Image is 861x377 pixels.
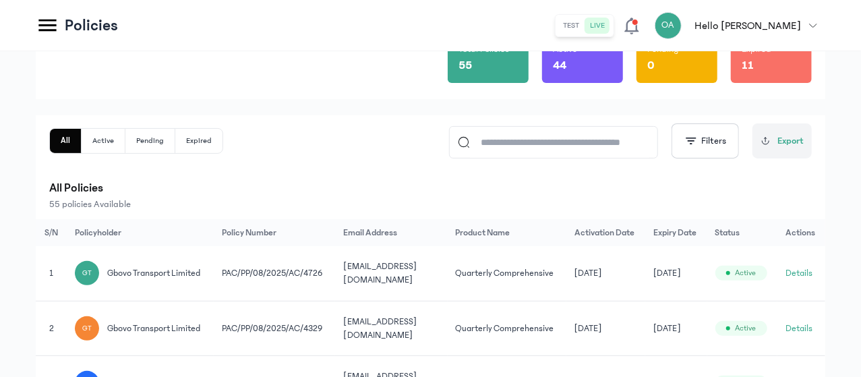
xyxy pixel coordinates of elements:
td: Quarterly Comprehensive [448,246,566,301]
p: All Policies [49,179,812,198]
button: Details [785,322,812,335]
p: Policies [65,15,118,36]
th: Email Address [335,219,447,246]
span: 1 [49,268,53,278]
p: Hello [PERSON_NAME] [695,18,801,34]
button: Expired [175,129,222,153]
span: Export [777,134,804,148]
th: S/N [36,219,67,246]
th: Policy Number [214,219,335,246]
button: Pending [125,129,175,153]
span: [DATE] [574,266,602,280]
button: test [558,18,585,34]
span: [DATE] [574,322,602,335]
span: [EMAIL_ADDRESS][DOMAIN_NAME] [343,262,417,285]
div: GT [75,316,99,341]
th: Expiry Date [645,219,707,246]
span: 2 [49,324,54,333]
span: gbovo transport limited [107,322,200,335]
span: Active [736,268,756,279]
span: gbovo transport limited [107,266,200,280]
button: Export [752,123,812,158]
p: 0 [647,56,655,75]
th: Status [707,219,778,246]
td: Quarterly Comprehensive [448,301,566,356]
th: Actions [777,219,825,246]
td: PAC/PP/08/2025/AC/4726 [214,246,335,301]
th: Policyholder [67,219,214,246]
button: live [585,18,611,34]
button: OAHello [PERSON_NAME] [655,12,825,39]
div: OA [655,12,682,39]
span: [EMAIL_ADDRESS][DOMAIN_NAME] [343,317,417,340]
p: 11 [742,56,754,75]
td: PAC/PP/08/2025/AC/4329 [214,301,335,356]
button: Active [82,129,125,153]
button: All [50,129,82,153]
p: 44 [553,56,566,75]
span: [DATE] [653,322,681,335]
th: Product Name [448,219,566,246]
button: Filters [672,123,739,158]
th: Activation Date [566,219,645,246]
p: 55 policies Available [49,198,812,211]
p: 55 [458,56,472,75]
span: [DATE] [653,266,681,280]
span: Active [736,323,756,334]
div: GT [75,261,99,285]
button: Details [785,266,812,280]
